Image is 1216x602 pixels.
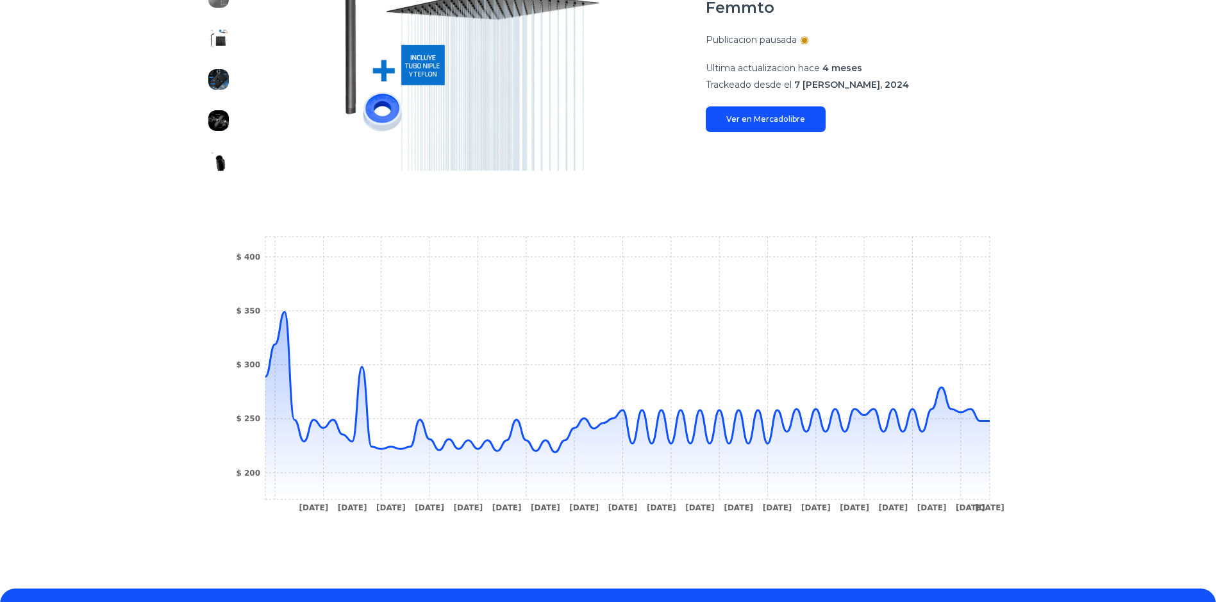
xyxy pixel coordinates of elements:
[208,28,229,49] img: Regadera Cuadrada Baño 20x20 Grande con Tubo Acero inoxidable Lluvia Alta Baja Presion Moderna Fe...
[236,360,260,369] tspan: $ 300
[236,306,260,315] tspan: $ 350
[840,503,869,512] tspan: [DATE]
[706,79,792,90] span: Trackeado desde el
[531,503,560,512] tspan: [DATE]
[794,79,909,90] span: 7 [PERSON_NAME], 2024
[453,503,483,512] tspan: [DATE]
[917,503,946,512] tspan: [DATE]
[208,69,229,90] img: Regadera Cuadrada Baño 20x20 Grande con Tubo Acero inoxidable Lluvia Alta Baja Presion Moderna Fe...
[236,414,260,423] tspan: $ 250
[801,503,830,512] tspan: [DATE]
[762,503,792,512] tspan: [DATE]
[208,110,229,131] img: Regadera Cuadrada Baño 20x20 Grande con Tubo Acero inoxidable Lluvia Alta Baja Presion Moderna Fe...
[706,62,820,74] span: Ultima actualizacion hace
[724,503,753,512] tspan: [DATE]
[337,503,367,512] tspan: [DATE]
[299,503,328,512] tspan: [DATE]
[975,503,1004,512] tspan: [DATE]
[608,503,637,512] tspan: [DATE]
[236,469,260,478] tspan: $ 200
[236,253,260,262] tspan: $ 400
[956,503,985,512] tspan: [DATE]
[878,503,908,512] tspan: [DATE]
[569,503,599,512] tspan: [DATE]
[706,106,826,132] a: Ver en Mercadolibre
[208,151,229,172] img: Regadera Cuadrada Baño 20x20 Grande con Tubo Acero inoxidable Lluvia Alta Baja Presion Moderna Fe...
[685,503,715,512] tspan: [DATE]
[376,503,406,512] tspan: [DATE]
[646,503,676,512] tspan: [DATE]
[822,62,862,74] span: 4 meses
[415,503,444,512] tspan: [DATE]
[492,503,521,512] tspan: [DATE]
[706,33,797,46] p: Publicacion pausada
